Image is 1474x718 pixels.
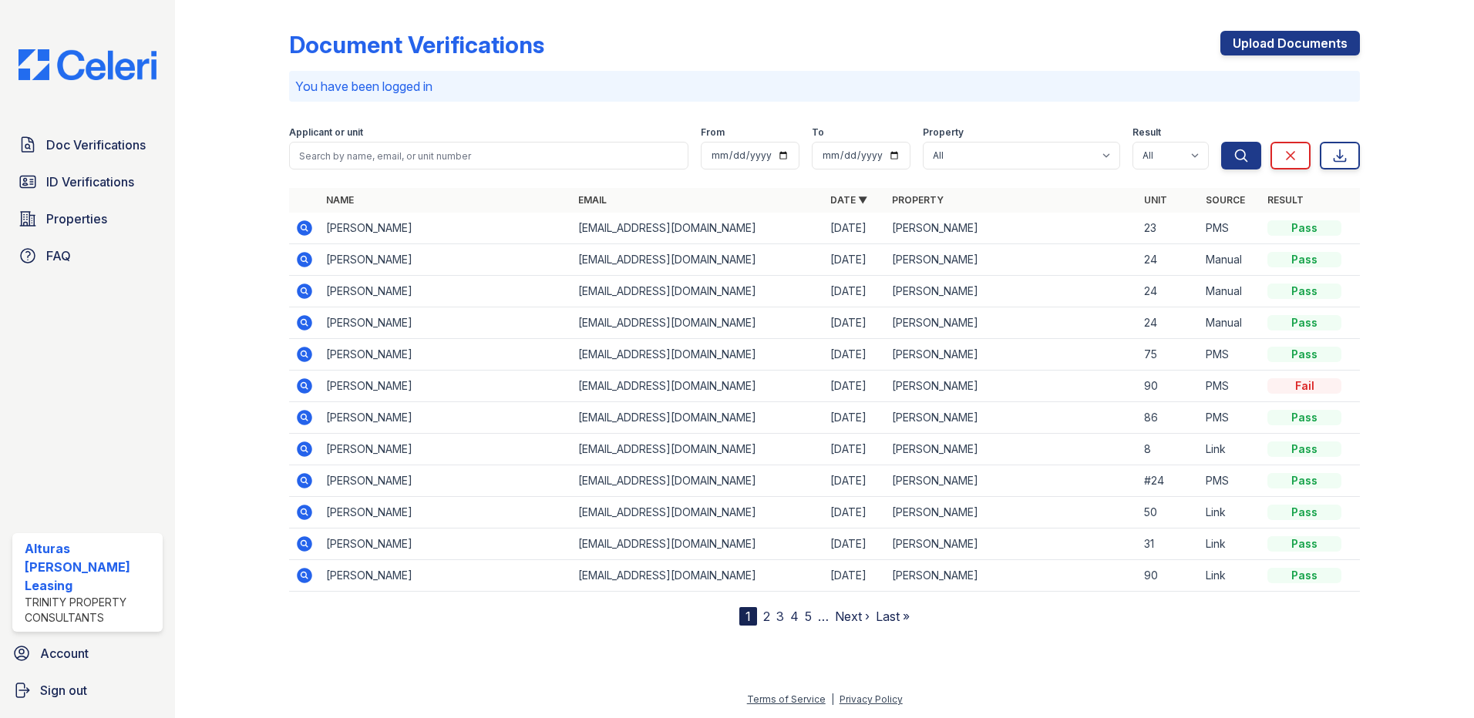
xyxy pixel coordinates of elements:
img: CE_Logo_Blue-a8612792a0a2168367f1c8372b55b34899dd931a85d93a1a3d3e32e68fde9ad4.png [6,49,169,80]
a: Doc Verifications [12,129,163,160]
td: [PERSON_NAME] [320,276,572,307]
label: To [812,126,824,139]
td: PMS [1200,402,1261,434]
td: [PERSON_NAME] [320,307,572,339]
td: [PERSON_NAME] [886,560,1138,592]
td: Link [1200,528,1261,560]
td: [EMAIL_ADDRESS][DOMAIN_NAME] [572,213,824,244]
td: Manual [1200,276,1261,307]
a: FAQ [12,240,163,271]
td: 50 [1138,497,1200,528]
td: [PERSON_NAME] [886,339,1138,371]
span: … [818,607,829,626]
a: Properties [12,203,163,234]
a: ID Verifications [12,166,163,197]
div: Pass [1267,284,1341,299]
div: Pass [1267,441,1341,457]
td: 75 [1138,339,1200,371]
div: Pass [1267,473,1341,488]
td: 90 [1138,371,1200,402]
td: [PERSON_NAME] [886,307,1138,339]
td: [PERSON_NAME] [320,244,572,276]
td: [DATE] [824,497,886,528]
td: [EMAIL_ADDRESS][DOMAIN_NAME] [572,371,824,402]
div: Pass [1267,410,1341,425]
td: PMS [1200,213,1261,244]
a: Terms of Service [747,693,826,705]
label: From [701,126,725,139]
td: [EMAIL_ADDRESS][DOMAIN_NAME] [572,497,824,528]
td: 90 [1138,560,1200,592]
td: [DATE] [824,402,886,434]
td: Manual [1200,244,1261,276]
td: [PERSON_NAME] [320,465,572,497]
td: [DATE] [824,307,886,339]
input: Search by name, email, or unit number [289,142,688,169]
td: Manual [1200,307,1261,339]
a: Name [326,194,354,206]
td: Link [1200,497,1261,528]
td: [DATE] [824,371,886,402]
td: [PERSON_NAME] [320,497,572,528]
label: Property [923,126,964,139]
span: FAQ [46,247,71,265]
div: Alturas [PERSON_NAME] Leasing [25,539,156,595]
td: PMS [1200,371,1261,402]
td: [EMAIL_ADDRESS][DOMAIN_NAME] [572,528,824,560]
div: Document Verifications [289,31,544,59]
td: PMS [1200,465,1261,497]
a: 3 [776,609,784,624]
td: [DATE] [824,560,886,592]
label: Applicant or unit [289,126,363,139]
a: 5 [805,609,812,624]
td: [PERSON_NAME] [886,497,1138,528]
td: Link [1200,434,1261,465]
td: 23 [1138,213,1200,244]
td: 86 [1138,402,1200,434]
td: [PERSON_NAME] [886,465,1138,497]
a: 4 [790,609,799,624]
span: Sign out [40,681,87,700]
td: [PERSON_NAME] [886,244,1138,276]
td: [PERSON_NAME] [886,528,1138,560]
td: [DATE] [824,465,886,497]
a: Next › [835,609,870,624]
td: [PERSON_NAME] [320,528,572,560]
span: Doc Verifications [46,136,146,154]
a: Privacy Policy [840,693,903,705]
td: 24 [1138,307,1200,339]
a: Sign out [6,675,169,706]
td: [EMAIL_ADDRESS][DOMAIN_NAME] [572,307,824,339]
div: Pass [1267,536,1341,552]
td: [DATE] [824,528,886,560]
td: #24 [1138,465,1200,497]
td: [DATE] [824,276,886,307]
a: Upload Documents [1220,31,1360,55]
td: [DATE] [824,213,886,244]
td: [PERSON_NAME] [320,339,572,371]
td: [PERSON_NAME] [886,213,1138,244]
td: 24 [1138,244,1200,276]
td: [PERSON_NAME] [886,276,1138,307]
div: 1 [739,607,757,626]
td: [PERSON_NAME] [886,434,1138,465]
td: [EMAIL_ADDRESS][DOMAIN_NAME] [572,465,824,497]
span: Account [40,644,89,663]
div: Fail [1267,378,1341,394]
td: [PERSON_NAME] [320,213,572,244]
td: [PERSON_NAME] [886,371,1138,402]
div: Pass [1267,220,1341,236]
td: [EMAIL_ADDRESS][DOMAIN_NAME] [572,276,824,307]
div: Pass [1267,568,1341,583]
td: 24 [1138,276,1200,307]
td: PMS [1200,339,1261,371]
td: [PERSON_NAME] [320,402,572,434]
a: Last » [876,609,910,624]
a: Account [6,638,169,669]
a: Property [892,194,944,206]
td: [DATE] [824,434,886,465]
label: Result [1132,126,1161,139]
a: Result [1267,194,1304,206]
td: 31 [1138,528,1200,560]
